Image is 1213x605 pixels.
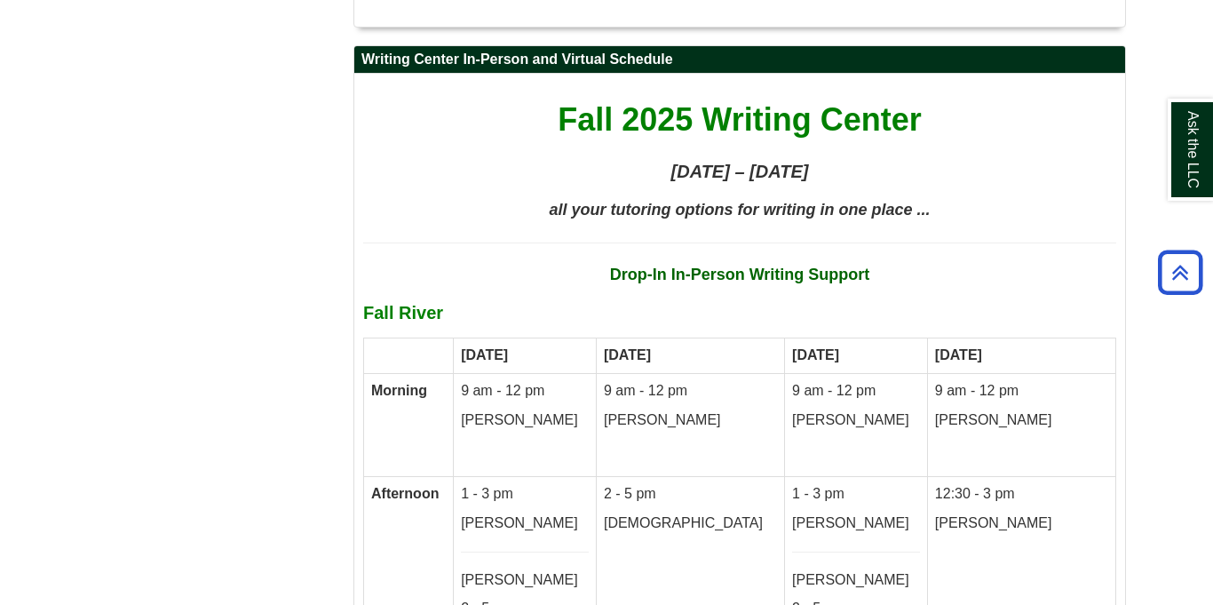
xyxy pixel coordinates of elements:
[558,101,921,138] span: Fall 2025 Writing Center
[792,410,920,431] p: [PERSON_NAME]
[371,486,439,501] strong: Afternoon
[461,570,589,591] p: [PERSON_NAME]
[935,484,1108,505] p: 12:30 - 3 pm
[461,484,589,505] p: 1 - 3 pm
[1152,260,1209,284] a: Back to Top
[792,570,920,591] p: [PERSON_NAME]
[935,347,982,362] strong: [DATE]
[792,513,920,534] p: [PERSON_NAME]
[461,410,589,431] p: [PERSON_NAME]
[935,410,1108,431] p: [PERSON_NAME]
[604,347,651,362] strong: [DATE]
[671,162,809,181] strong: [DATE] – [DATE]
[371,383,427,398] strong: Morning
[792,484,920,505] p: 1 - 3 pm
[549,201,930,219] span: all your tutoring options for writing in one place ...
[792,381,920,402] p: 9 am - 12 pm
[604,513,777,534] p: [DEMOGRAPHIC_DATA]
[792,347,839,362] strong: [DATE]
[935,381,1108,402] p: 9 am - 12 pm
[604,381,777,402] p: 9 am - 12 pm
[461,381,589,402] p: 9 am - 12 pm
[461,347,508,362] strong: [DATE]
[354,46,1125,74] h2: Writing Center In-Person and Virtual Schedule
[363,303,443,322] b: Fall River
[610,266,870,283] strong: Drop-In In-Person Writing Support
[604,484,777,505] p: 2 - 5 pm
[935,513,1108,534] p: [PERSON_NAME]
[461,513,589,534] p: [PERSON_NAME]
[604,410,777,431] p: [PERSON_NAME]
